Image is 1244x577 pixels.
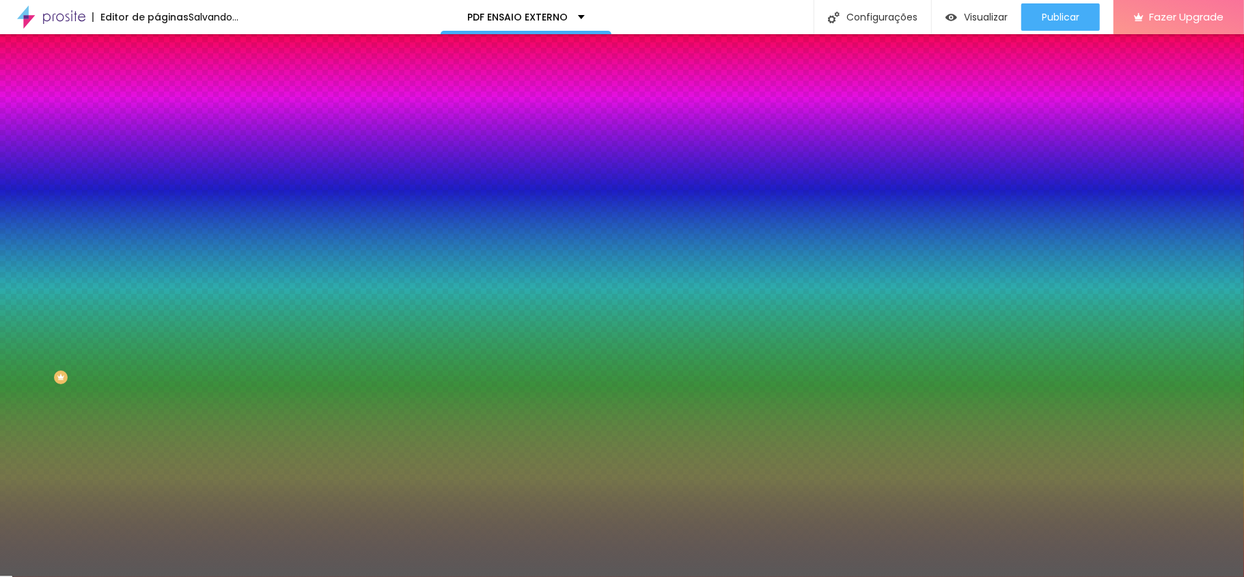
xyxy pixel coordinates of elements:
span: Publicar [1042,12,1079,23]
span: Visualizar [964,12,1008,23]
img: Icone [828,12,840,23]
button: Visualizar [932,3,1021,31]
span: Fazer Upgrade [1149,11,1224,23]
p: PDF ENSAIO EXTERNO [467,12,568,22]
button: Publicar [1021,3,1100,31]
div: Salvando... [189,12,238,22]
div: Editor de páginas [92,12,189,22]
img: view-1.svg [945,12,957,23]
